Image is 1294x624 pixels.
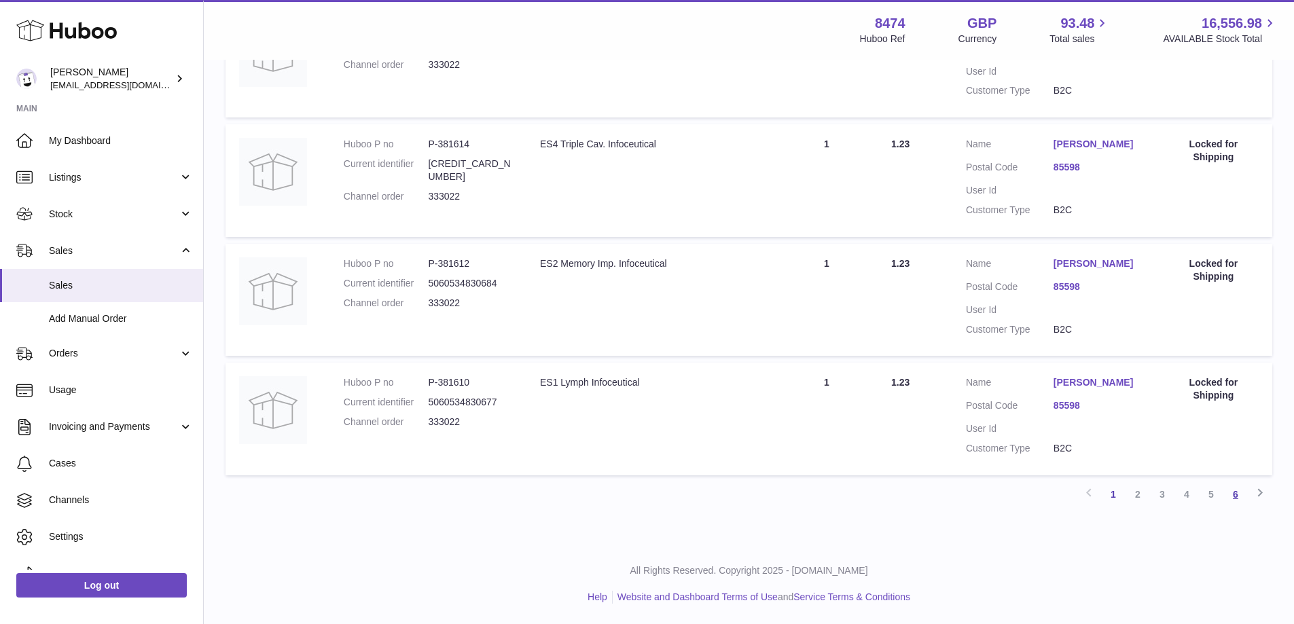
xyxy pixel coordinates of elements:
dt: Current identifier [344,396,429,409]
strong: 8474 [875,14,905,33]
dt: Huboo P no [344,376,429,389]
a: 4 [1174,482,1199,507]
dd: P-381614 [428,138,513,151]
a: 6 [1223,482,1248,507]
div: ES2 Memory Imp. Infoceutical [540,257,762,270]
dd: P-381610 [428,376,513,389]
a: 5 [1199,482,1223,507]
dt: Huboo P no [344,138,429,151]
span: AVAILABLE Stock Total [1163,33,1278,45]
dd: B2C [1054,204,1141,217]
span: 1.23 [891,258,910,269]
dt: User Id [966,304,1054,316]
td: 1 [776,244,878,356]
a: 85598 [1054,280,1141,293]
img: no-photo.jpg [239,257,307,325]
div: [PERSON_NAME] [50,66,173,92]
span: Add Manual Order [49,312,193,325]
dd: 333022 [428,416,513,428]
dt: Channel order [344,58,429,71]
span: 1.23 [891,139,910,149]
dt: Channel order [344,416,429,428]
dt: Postal Code [966,280,1054,297]
dt: User Id [966,65,1054,78]
dd: 5060534830684 [428,277,513,290]
dd: B2C [1054,84,1141,97]
span: Listings [49,171,179,184]
span: Sales [49,279,193,292]
span: Orders [49,347,179,360]
span: [EMAIL_ADDRESS][DOMAIN_NAME] [50,79,200,90]
span: Stock [49,208,179,221]
dt: Huboo P no [344,257,429,270]
a: 85598 [1054,161,1141,174]
a: Service Terms & Conditions [793,591,910,602]
dd: B2C [1054,442,1141,455]
dd: 5060534830677 [428,396,513,409]
dt: Current identifier [344,158,429,183]
dt: Postal Code [966,161,1054,177]
span: 16,556.98 [1202,14,1262,33]
a: 85598 [1054,399,1141,412]
td: 1 [776,5,878,118]
img: no-photo.jpg [239,376,307,444]
dt: Customer Type [966,84,1054,97]
div: Locked for Shipping [1168,257,1259,283]
span: Sales [49,244,179,257]
dt: Postal Code [966,399,1054,416]
dt: Current identifier [344,277,429,290]
a: 93.48 Total sales [1049,14,1110,45]
dt: Channel order [344,297,429,310]
img: no-photo.jpg [239,138,307,206]
dt: Name [966,376,1054,392]
p: All Rights Reserved. Copyright 2025 - [DOMAIN_NAME] [215,564,1283,577]
dt: Name [966,138,1054,154]
dd: B2C [1054,323,1141,336]
span: Usage [49,384,193,397]
span: Settings [49,530,193,543]
div: ES4 Triple Cav. Infoceutical [540,138,762,151]
a: 3 [1150,482,1174,507]
a: [PERSON_NAME] [1054,138,1141,151]
dt: Customer Type [966,442,1054,455]
div: Currency [958,33,997,45]
dd: [CREDIT_CARD_NUMBER] [428,158,513,183]
dt: Name [966,257,1054,274]
a: Website and Dashboard Terms of Use [617,591,778,602]
span: Total sales [1049,33,1110,45]
dd: 333022 [428,297,513,310]
a: 2 [1126,482,1150,507]
a: 1 [1101,482,1126,507]
dd: 333022 [428,58,513,71]
dd: 333022 [428,190,513,203]
dt: User Id [966,184,1054,197]
dt: Customer Type [966,323,1054,336]
span: 1.23 [891,377,910,388]
div: ES1 Lymph Infoceutical [540,376,762,389]
div: Locked for Shipping [1168,376,1259,402]
span: Channels [49,494,193,507]
span: Cases [49,457,193,470]
span: Invoicing and Payments [49,420,179,433]
div: Huboo Ref [860,33,905,45]
a: [PERSON_NAME] [1054,257,1141,270]
dd: P-381612 [428,257,513,270]
dt: User Id [966,422,1054,435]
strong: GBP [967,14,996,33]
span: 93.48 [1060,14,1094,33]
dt: Customer Type [966,204,1054,217]
span: My Dashboard [49,134,193,147]
li: and [613,591,910,604]
a: 16,556.98 AVAILABLE Stock Total [1163,14,1278,45]
a: Help [588,591,607,602]
a: Log out [16,573,187,598]
td: 1 [776,363,878,475]
dt: Channel order [344,190,429,203]
div: Locked for Shipping [1168,138,1259,164]
td: 1 [776,124,878,237]
span: Returns [49,567,193,580]
img: orders@neshealth.com [16,69,37,89]
a: [PERSON_NAME] [1054,376,1141,389]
